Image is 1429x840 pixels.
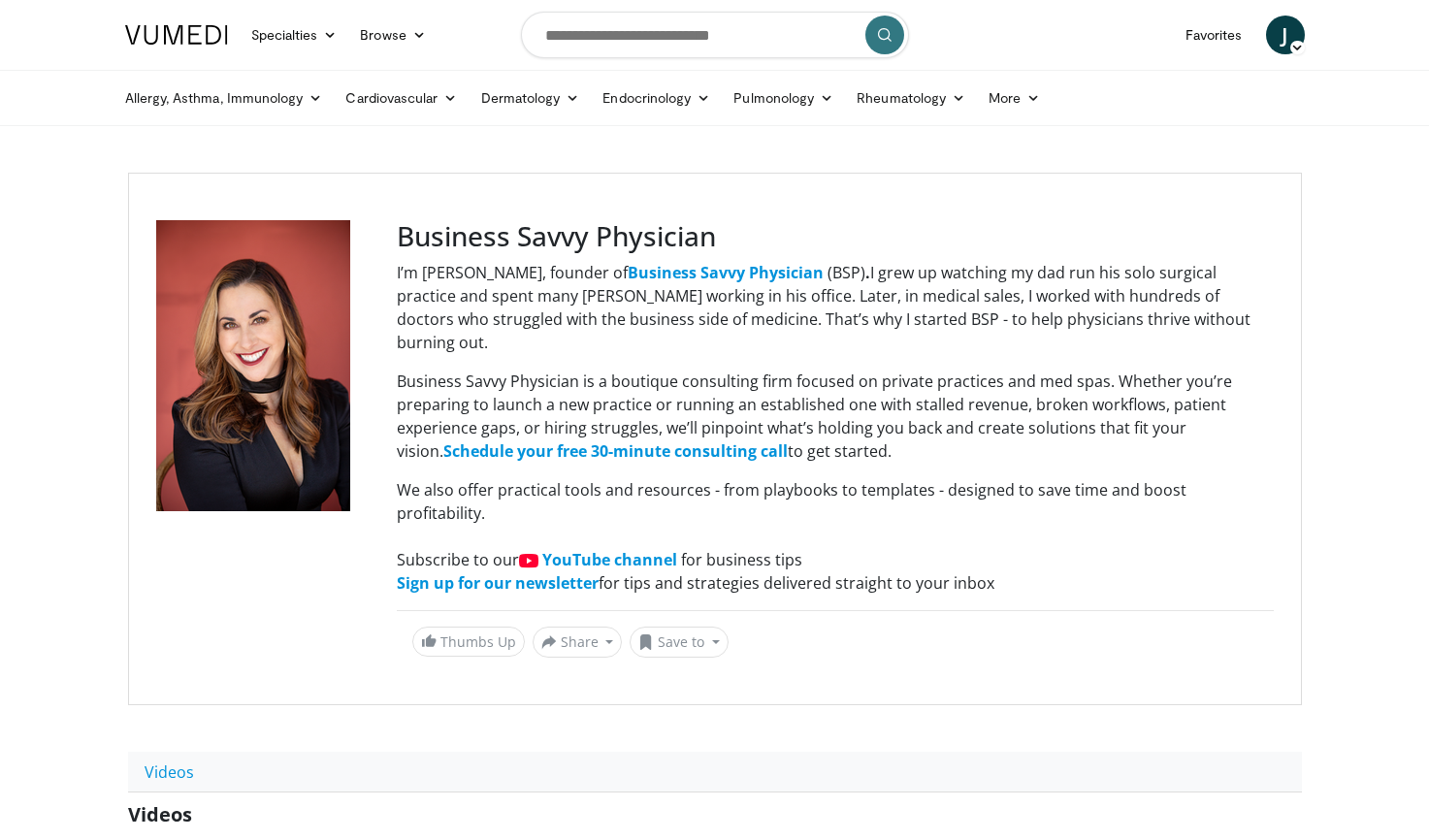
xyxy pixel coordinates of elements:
[722,79,845,117] a: Pulmonology
[348,16,438,54] a: Browse
[240,16,349,54] a: Specialties
[533,627,623,658] button: Share
[397,261,1274,354] p: I’m [PERSON_NAME], founder of (BSP) I grew up watching my dad run his solo surgical practice and ...
[397,478,1274,595] p: We also offer practical tools and resources - from playbooks to templates - designed to save time...
[1266,16,1305,54] a: J
[128,801,192,827] span: Videos
[397,370,1274,463] p: Business Savvy Physician is a boutique consulting firm focused on private practices and med spas....
[443,440,788,462] a: Schedule your free 30-minute consulting call
[628,262,824,283] a: Business Savvy Physician
[125,25,228,45] img: VuMedi Logo
[412,627,525,657] a: Thumbs Up
[397,572,599,594] a: Sign up for our newsletter
[630,627,729,658] button: Save to
[865,262,870,283] strong: .
[521,12,909,58] input: Search topics, interventions
[542,549,677,570] a: YouTube channel
[397,220,1274,253] h3: Business Savvy Physician
[977,79,1052,117] a: More
[1174,16,1254,54] a: Favorites
[470,79,592,117] a: Dermatology
[128,752,211,792] a: Videos
[114,79,335,117] a: Allergy, Asthma, Immunology
[334,79,469,117] a: Cardiovascular
[845,79,977,117] a: Rheumatology
[591,79,722,117] a: Endocrinology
